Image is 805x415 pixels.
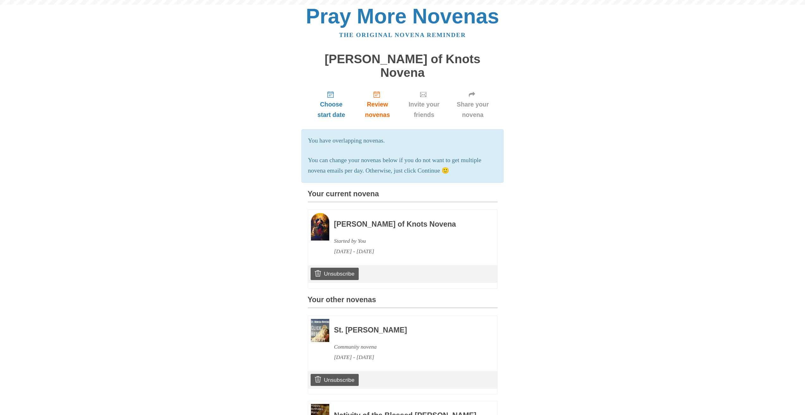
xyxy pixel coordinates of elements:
h3: Your other novenas [308,296,498,308]
a: Share your novena [448,86,498,123]
a: The original novena reminder [339,32,466,38]
p: You have overlapping novenas. [308,136,497,146]
div: Started by You [334,236,480,246]
h3: Your current novena [308,190,498,202]
div: [DATE] - [DATE] [334,352,480,363]
a: Unsubscribe [311,374,358,386]
p: You can change your novenas below if you do not want to get multiple novena emails per day. Other... [308,155,497,176]
a: Invite your friends [400,86,448,123]
h3: [PERSON_NAME] of Knots Novena [334,220,480,229]
h3: St. [PERSON_NAME] [334,326,480,334]
a: Pray More Novenas [306,4,499,28]
div: Community novena [334,342,480,352]
img: Novena image [311,213,329,241]
span: Choose start date [314,99,349,120]
img: Novena image [311,319,329,342]
span: Review novenas [361,99,393,120]
a: Choose start date [308,86,355,123]
span: Share your novena [455,99,491,120]
h1: [PERSON_NAME] of Knots Novena [308,52,498,79]
a: Review novenas [355,86,400,123]
span: Invite your friends [406,99,442,120]
a: Unsubscribe [311,268,358,280]
div: [DATE] - [DATE] [334,246,480,257]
